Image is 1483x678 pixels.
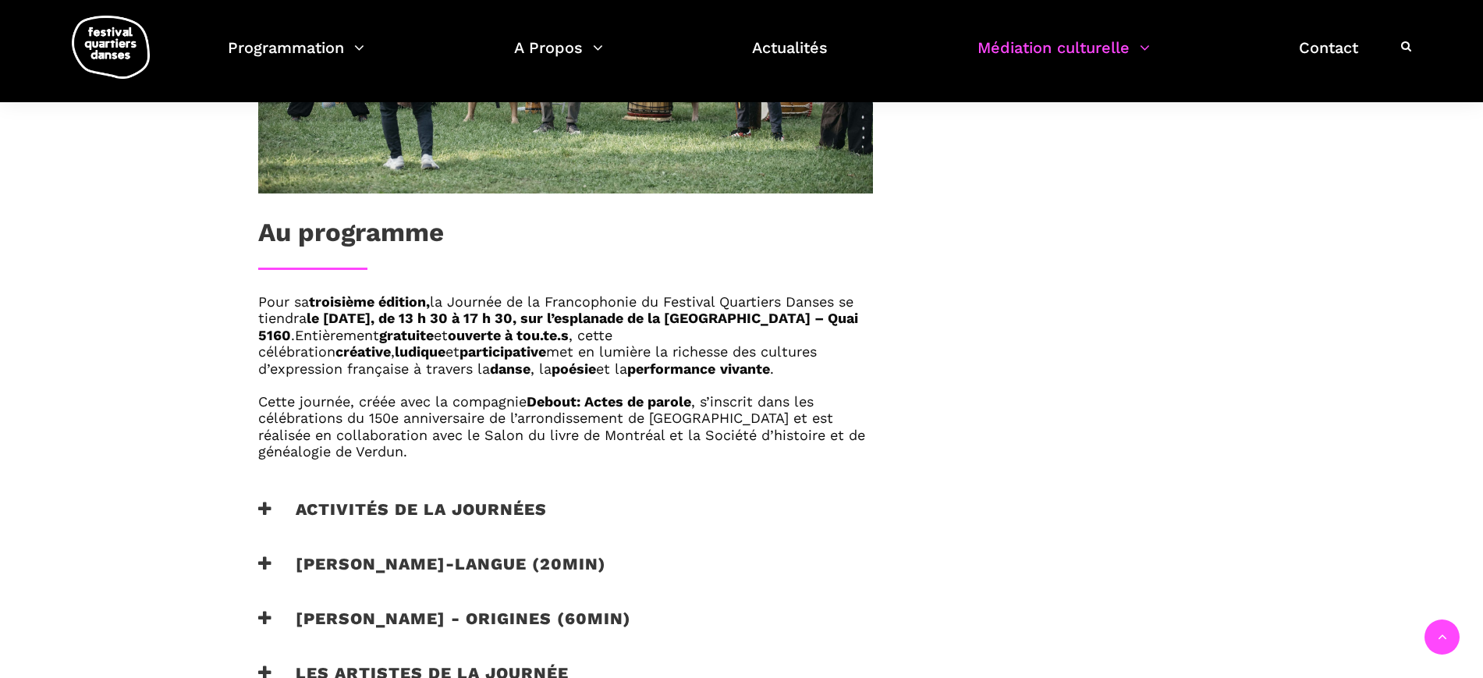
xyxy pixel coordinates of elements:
[228,34,364,80] a: Programmation
[258,609,631,648] h3: [PERSON_NAME] - origines (60min)
[395,343,445,360] strong: ludique
[258,393,865,460] span: Cette journée, créée avec la compagnie , s’inscrit dans les célébrations du 150e anniversaire de ...
[258,554,606,593] h3: [PERSON_NAME]-langue (20min)
[258,310,858,343] strong: le [DATE], de 13 h 30 à 17 h 30, sur l’esplanade de la [GEOGRAPHIC_DATA] – Quai 5160
[72,16,150,79] img: logo-fqd-med
[552,360,596,377] strong: poésie
[258,327,817,377] span: Entièrement et , cette célébration , et met en lumière la richesse des cultures d’expression fran...
[379,327,434,343] strong: gratuite
[459,343,546,360] strong: participative
[1299,34,1358,80] a: Contact
[258,293,858,343] span: Pour sa la Journée de la Francophonie du Festival Quartiers Danses se tiendra .
[514,34,603,80] a: A Propos
[627,360,715,377] strong: performance
[720,360,770,377] strong: vivante
[448,327,569,343] strong: ouverte à tou.te.s
[258,499,547,538] h3: Activités de la journées
[309,293,430,310] strong: troisième édition,
[977,34,1150,80] a: Médiation culturelle
[258,217,444,256] h1: Au programme
[527,393,691,410] strong: Debout: Actes de parole
[752,34,828,80] a: Actualités
[490,360,530,377] strong: danse
[335,343,391,360] strong: créative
